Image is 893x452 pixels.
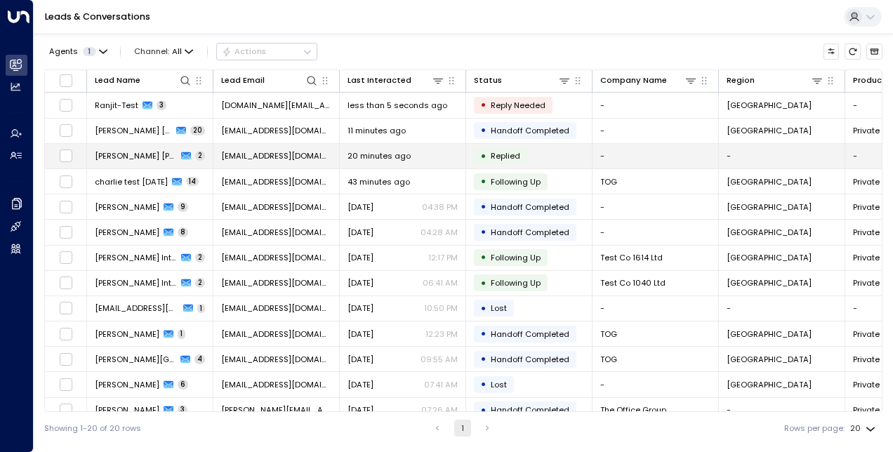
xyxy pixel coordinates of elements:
[95,379,159,390] span: Rayan Habbab
[178,227,188,237] span: 8
[421,404,458,416] p: 07:26 AM
[221,176,331,187] span: charlie.home+testmonday@gmail.com
[95,201,159,213] span: Nicola Merry
[600,74,697,87] div: Company Name
[221,125,331,136] span: charlilucy@aol.com
[348,354,373,365] span: Aug 15, 2025
[59,98,73,112] span: Toggle select row
[850,420,878,437] div: 20
[59,327,73,341] span: Toggle select row
[44,423,141,434] div: Showing 1-20 of 20 rows
[491,176,541,187] span: Following Up
[593,93,719,117] td: -
[593,194,719,219] td: -
[421,227,458,238] p: 04:28 AM
[95,74,192,87] div: Lead Name
[59,225,73,239] span: Toggle select row
[186,177,199,187] span: 14
[59,403,73,417] span: Toggle select row
[44,44,111,59] button: Agents1
[348,277,373,288] span: Yesterday
[424,379,458,390] p: 07:41 AM
[491,404,569,416] span: Handoff Completed
[95,328,159,340] span: Charlie Testfriday
[222,46,266,56] div: Actions
[474,74,571,87] div: Status
[95,252,177,263] span: Ian Int-Three
[59,200,73,214] span: Toggle select row
[480,197,487,216] div: •
[491,354,569,365] span: Handoff Completed
[221,252,331,263] span: ranjit.brainch+1808test2@theofficegroup.com
[348,176,410,187] span: 43 minutes ago
[59,301,73,315] span: Toggle select row
[421,354,458,365] p: 09:55 AM
[95,354,176,365] span: Santiago Compostela
[480,121,487,140] div: •
[197,304,205,314] span: 1
[59,74,73,88] span: Toggle select all
[59,175,73,189] span: Toggle select row
[727,354,812,365] span: Cambridge
[727,277,812,288] span: London
[59,378,73,392] span: Toggle select row
[593,296,719,321] td: -
[600,252,663,263] span: Test Co 1614 Ltd
[348,74,444,87] div: Last Interacted
[866,44,882,60] button: Archived Leads
[593,144,719,168] td: -
[600,176,617,187] span: TOG
[195,151,205,161] span: 2
[593,372,719,397] td: -
[727,227,812,238] span: London
[719,296,845,321] td: -
[95,227,159,238] span: Nicola Merry
[491,379,507,390] span: Lost
[600,328,617,340] span: TOG
[422,201,458,213] p: 04:38 PM
[178,202,188,212] span: 9
[491,303,507,314] span: Lost
[172,47,182,56] span: All
[727,100,812,111] span: London
[221,74,265,87] div: Lead Email
[474,74,502,87] div: Status
[480,350,487,368] div: •
[600,354,617,365] span: TOG
[823,44,840,60] button: Customize
[59,149,73,163] span: Toggle select row
[480,147,487,166] div: •
[59,352,73,366] span: Toggle select row
[480,401,487,420] div: •
[190,126,205,135] span: 20
[348,303,373,314] span: Aug 15, 2025
[221,227,331,238] span: nicolablane@hotmail.com
[348,125,406,136] span: 11 minutes ago
[491,227,569,238] span: Handoff Completed
[95,303,179,314] span: joshuaunderwood@libero.it
[95,150,177,161] span: Charli Lucy
[178,405,187,415] span: 3
[83,47,96,56] span: 1
[428,252,458,263] p: 12:17 PM
[95,100,138,111] span: Ranjit-Test
[480,95,487,114] div: •
[95,125,172,136] span: Charli Lucy
[221,328,331,340] span: charlie.home+testfriday2@gmail.com
[348,252,373,263] span: Yesterday
[130,44,198,59] span: Channel:
[95,277,177,288] span: Ian Int-Two
[600,404,666,416] span: The Office Group
[784,423,845,434] label: Rows per page:
[425,328,458,340] p: 12:23 PM
[480,324,487,343] div: •
[480,274,487,293] div: •
[95,404,159,416] span: Michelle Tang
[221,100,331,111] span: ranjit.test.one@gmail.com
[491,150,520,161] span: Replied
[727,379,812,390] span: London
[221,303,331,314] span: joshuaunderwood@libero.it
[727,74,823,87] div: Region
[727,125,812,136] span: London
[719,398,845,423] td: -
